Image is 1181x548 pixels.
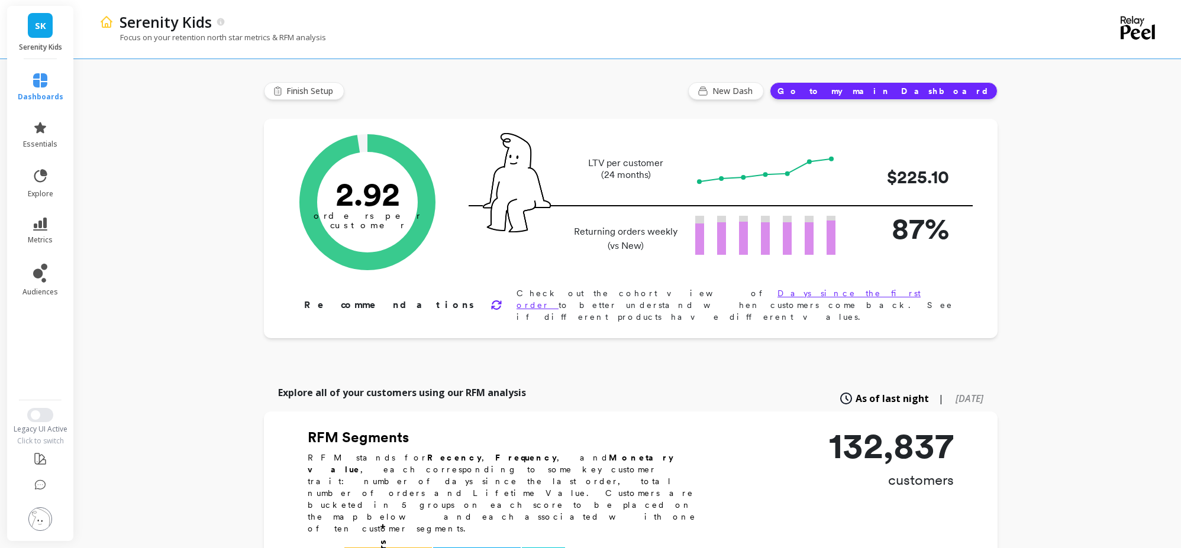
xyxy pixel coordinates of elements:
b: Frequency [495,453,557,462]
span: SK [35,19,46,33]
span: Finish Setup [286,85,337,97]
div: Legacy UI Active [6,424,75,434]
button: New Dash [688,82,764,100]
span: essentials [23,140,57,149]
h2: RFM Segments [308,428,710,447]
tspan: orders per [314,210,421,221]
span: audiences [22,287,58,297]
span: [DATE] [956,392,983,405]
p: customers [829,471,954,489]
p: Recommendations [304,298,476,312]
p: RFM stands for , , and , each corresponding to some key customer trait: number of days since the ... [308,452,710,534]
button: Finish Setup [264,82,344,100]
p: Check out the cohort view of to better understand when customers come back. See if different prod... [517,287,960,323]
b: Recency [427,453,482,462]
span: New Dash [712,85,756,97]
button: Switch to New UI [27,408,53,422]
p: 87% [854,206,949,251]
p: Focus on your retention north star metrics & RFM analysis [99,32,326,43]
img: profile picture [28,507,52,531]
span: explore [28,189,53,199]
span: | [938,391,944,406]
text: 2.92 [335,174,400,213]
p: 132,837 [829,428,954,463]
p: LTV per customer (24 months) [570,157,681,181]
div: Click to switch [6,436,75,446]
span: dashboards [18,92,63,102]
span: metrics [28,235,53,245]
tspan: customer [330,220,405,231]
p: Serenity Kids [19,43,62,52]
img: header icon [99,15,114,29]
p: Serenity Kids [120,12,212,32]
p: $225.10 [854,164,949,190]
p: Explore all of your customers using our RFM analysis [278,385,526,400]
button: Go to my main Dashboard [770,82,998,100]
img: pal seatted on line [483,133,551,232]
p: Returning orders weekly (vs New) [570,225,681,253]
span: As of last night [856,391,929,406]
